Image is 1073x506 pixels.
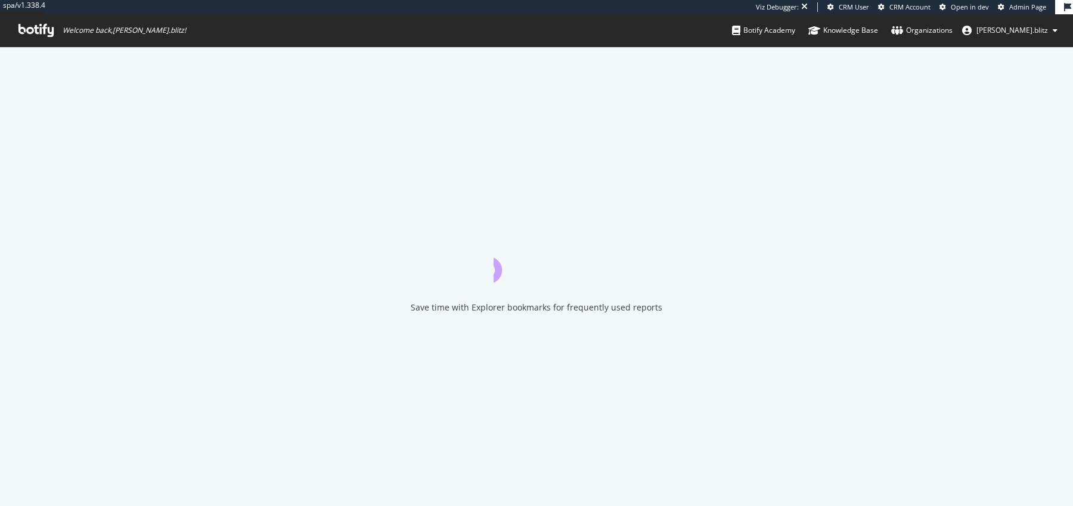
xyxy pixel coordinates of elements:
a: Admin Page [998,2,1046,12]
span: CRM User [839,2,869,11]
span: Open in dev [951,2,989,11]
div: Knowledge Base [808,24,878,36]
button: [PERSON_NAME].blitz [953,21,1067,40]
span: alexandre.blitz [976,25,1048,35]
a: Knowledge Base [808,14,878,46]
div: animation [494,240,579,283]
a: Open in dev [939,2,989,12]
div: Botify Academy [732,24,795,36]
a: CRM User [827,2,869,12]
a: Botify Academy [732,14,795,46]
a: Organizations [891,14,953,46]
span: Admin Page [1009,2,1046,11]
span: Welcome back, [PERSON_NAME].blitz ! [63,26,186,35]
div: Save time with Explorer bookmarks for frequently used reports [411,302,662,313]
a: CRM Account [878,2,931,12]
span: CRM Account [889,2,931,11]
div: Viz Debugger: [756,2,799,12]
div: Organizations [891,24,953,36]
